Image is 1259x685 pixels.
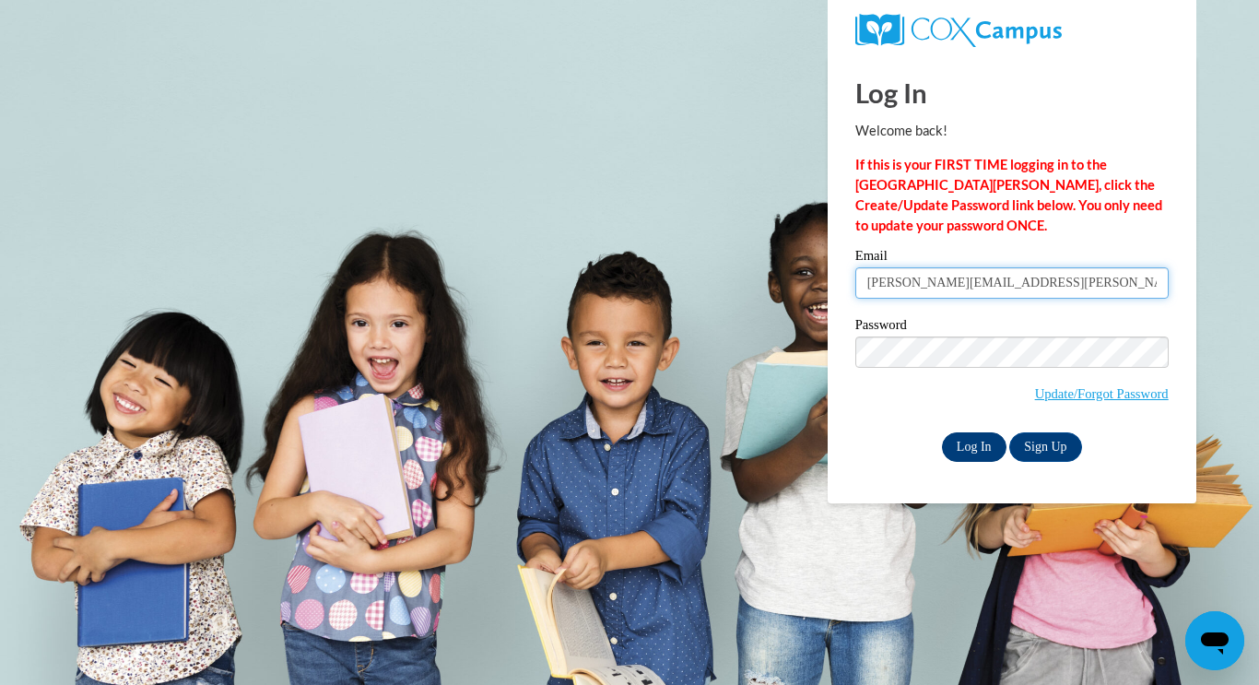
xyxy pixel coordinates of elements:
input: Log In [942,432,1006,462]
label: Password [855,318,1169,337]
h1: Log In [855,74,1169,112]
p: Welcome back! [855,121,1169,141]
a: Sign Up [1009,432,1081,462]
label: Email [855,249,1169,267]
a: Update/Forgot Password [1035,386,1169,401]
img: COX Campus [855,14,1062,47]
a: COX Campus [855,14,1169,47]
strong: If this is your FIRST TIME logging in to the [GEOGRAPHIC_DATA][PERSON_NAME], click the Create/Upd... [855,157,1162,233]
iframe: Button to launch messaging window [1185,611,1244,670]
